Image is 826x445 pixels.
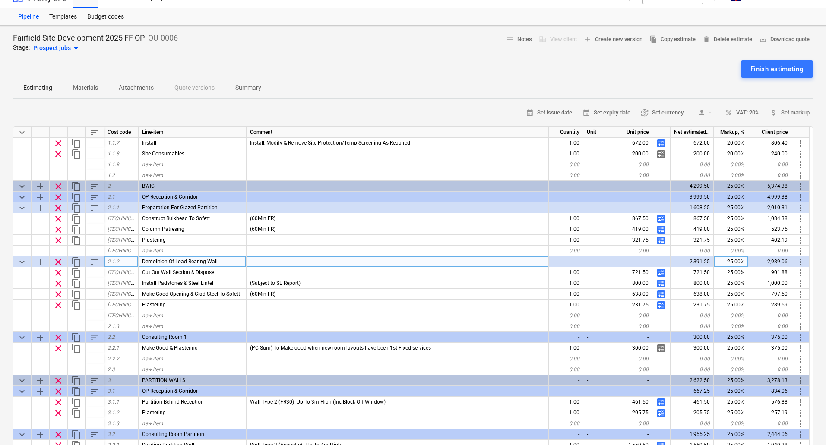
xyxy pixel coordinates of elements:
div: 0.00 [549,170,583,181]
div: 1.00 [549,397,583,407]
div: 0.00 [609,170,652,181]
span: Duplicate category [71,386,82,397]
div: 0.00% [714,418,748,429]
div: 0.00 [748,170,791,181]
span: Manage detailed breakdown for the row [656,235,666,246]
span: Remove row [53,278,63,289]
div: - [549,202,583,213]
div: 800.00 [609,278,652,289]
div: 402.19 [748,235,791,246]
div: - [549,181,583,192]
span: Remove row [53,397,63,407]
span: Remove row [53,300,63,310]
span: Delete estimate [703,35,752,44]
div: 901.88 [748,267,791,278]
button: Set expiry date [579,106,634,120]
span: Sort rows within category [89,181,100,192]
span: Remove row [53,376,63,386]
div: 672.00 [671,138,714,148]
div: 667.25 [671,386,714,397]
span: Collapse category [17,203,27,213]
div: 25.00% [714,224,748,235]
span: Set expiry date [582,108,630,118]
span: More actions [795,419,806,429]
button: Set currency [637,106,687,120]
div: 0.00 [748,353,791,364]
div: 25.00% [714,256,748,267]
span: Duplicate category [71,332,82,343]
div: 0.00 [748,246,791,256]
div: 300.00 [609,343,652,353]
span: More actions [795,332,806,343]
div: Comment [247,127,549,138]
div: 0.00 [748,310,791,321]
span: Collapse category [17,257,27,267]
div: 0.00 [748,364,791,375]
div: 0.00 [671,310,714,321]
span: Add sub category to row [35,332,45,343]
span: Duplicate row [71,300,82,310]
span: Remove row [53,268,63,278]
div: Pipeline [13,8,44,25]
span: Duplicate row [71,214,82,224]
span: More actions [795,170,806,181]
div: 25.00% [714,300,748,310]
div: 806.40 [748,138,791,148]
div: 0.00% [714,310,748,321]
div: - [609,332,652,343]
span: Duplicate row [71,235,82,246]
span: Collapse category [17,332,27,343]
div: 300.00 [671,343,714,353]
span: Manage detailed breakdown for the row [656,278,666,289]
div: 25.00% [714,278,748,289]
span: Remove row [53,203,63,213]
span: More actions [795,214,806,224]
div: 200.00 [671,148,714,159]
button: Create new version [580,33,646,46]
div: 289.69 [748,300,791,310]
button: Finish estimating [741,60,813,78]
span: More actions [795,268,806,278]
div: 25.00% [714,235,748,246]
div: 240.00 [748,148,791,159]
div: 1.00 [549,235,583,246]
div: 797.50 [748,289,791,300]
div: 205.75 [671,407,714,418]
div: 638.00 [671,289,714,300]
span: More actions [795,203,806,213]
div: 25.00% [714,289,748,300]
span: Remove row [53,332,63,343]
span: Remove row [53,235,63,246]
div: 0.00 [748,159,791,170]
div: 1.00 [549,289,583,300]
div: Unit [583,127,609,138]
span: Set markup [770,108,810,118]
div: - [583,181,609,192]
div: 4,999.38 [748,192,791,202]
div: 0.00 [671,246,714,256]
span: More actions [795,322,806,332]
div: 0.00 [609,321,652,332]
span: Duplicate row [71,408,82,418]
div: 0.00% [714,159,748,170]
div: 2,391.25 [671,256,714,267]
span: Manage detailed breakdown for the row [656,343,666,353]
div: 231.75 [671,300,714,310]
div: 1,000.00 [748,278,791,289]
span: More actions [795,408,806,418]
button: - [690,106,718,120]
span: More actions [795,278,806,289]
div: 0.00 [549,353,583,364]
p: Attachments [119,83,154,92]
div: 419.00 [609,224,652,235]
div: 25.00% [714,192,748,202]
span: Sort rows within category [89,192,100,202]
div: 0.00 [549,321,583,332]
div: - [609,181,652,192]
div: 0.00 [549,246,583,256]
div: 375.00 [748,343,791,353]
div: 2,989.06 [748,256,791,267]
span: Collapse category [17,386,27,397]
div: 0.00 [549,310,583,321]
span: Sort rows within category [89,386,100,397]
